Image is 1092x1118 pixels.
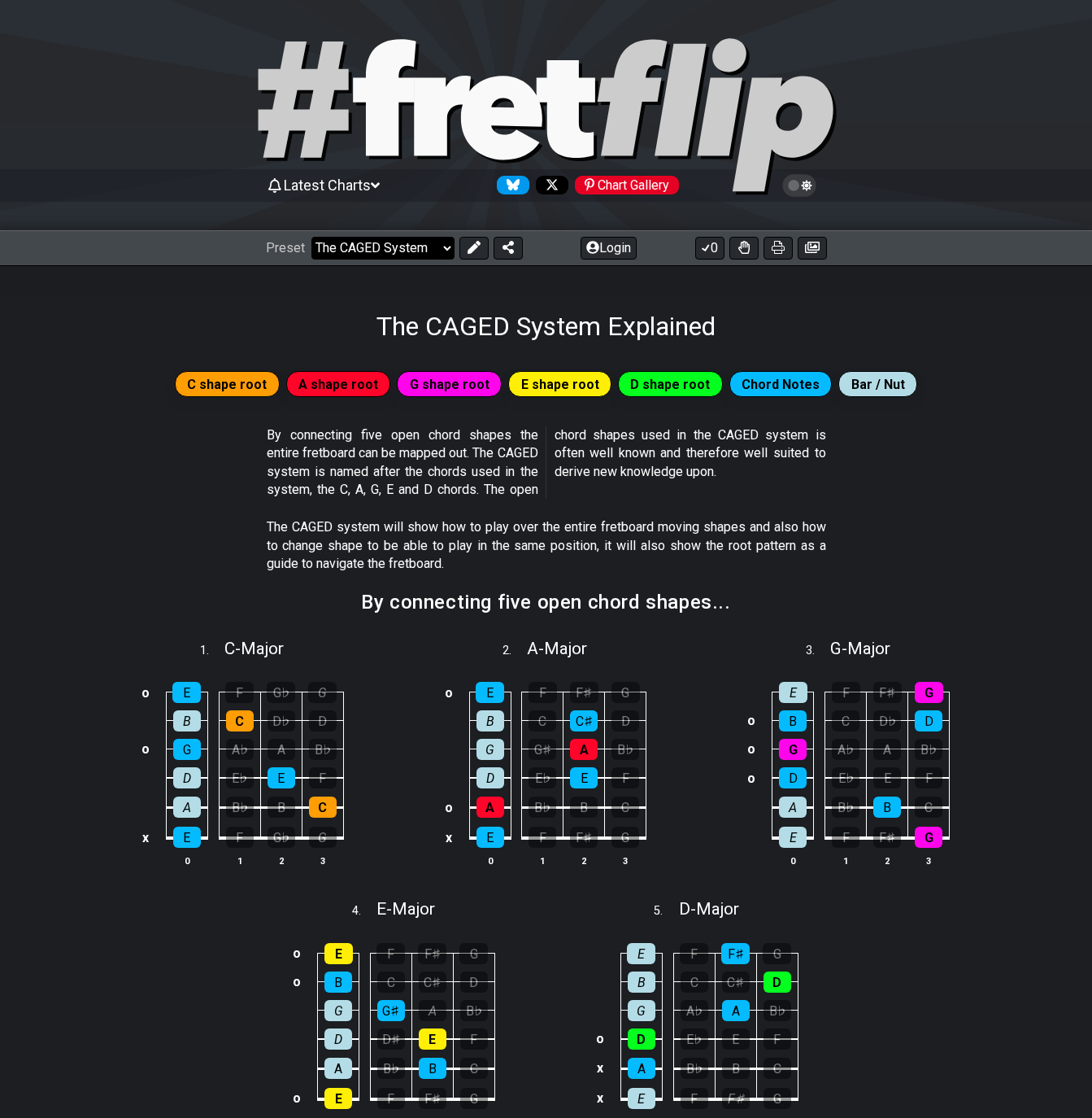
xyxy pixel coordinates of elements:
[377,1028,405,1050] div: D♯
[764,1058,791,1079] div: C
[460,1088,488,1109] div: G
[267,518,826,573] p: The CAGED system will show how to play over the entire fretboard moving shapes and also how to ch...
[439,793,459,823] td: o
[309,739,337,760] div: B♭
[287,939,307,967] td: o
[439,822,459,853] td: x
[742,706,761,735] td: o
[502,642,527,660] span: 2 .
[628,1058,655,1079] div: A
[376,943,405,964] div: F
[410,373,489,396] span: G shape root
[851,373,905,396] span: Bar / Nut
[779,682,807,703] div: E
[873,710,901,732] div: D♭
[267,426,826,500] p: By connecting five open chord shapes the entire fretboard can be mapped out. The CAGED system is ...
[309,797,337,818] div: C
[570,710,598,732] div: C♯
[611,710,639,732] div: D
[529,797,556,818] div: B♭
[226,827,254,848] div: F
[681,1028,708,1050] div: E♭
[764,1028,791,1050] div: F
[575,176,679,194] div: Chart Gallery
[219,852,260,869] th: 1
[460,1000,488,1021] div: B♭
[309,767,337,788] div: F
[873,797,901,818] div: B
[309,710,337,732] div: D
[324,943,353,964] div: E
[460,1058,488,1079] div: C
[529,176,568,194] a: Follow #fretflip at X
[377,1058,405,1079] div: B♭
[729,237,759,260] button: Toggle Dexterity for all fretkits
[590,1024,610,1054] td: o
[630,373,710,396] span: D shape root
[681,1088,708,1109] div: F
[742,735,761,763] td: o
[628,1088,655,1109] div: E
[832,710,859,732] div: C
[681,1058,708,1079] div: B♭
[469,852,511,869] th: 0
[798,237,827,260] button: Create image
[377,1088,405,1109] div: F
[172,682,201,703] div: E
[611,739,639,760] div: B♭
[722,972,750,993] div: C♯
[324,972,352,993] div: B
[627,943,655,964] div: E
[226,710,254,732] div: C
[226,797,254,818] div: B♭
[779,710,807,732] div: B
[722,1058,750,1079] div: B
[377,972,405,993] div: C
[268,827,295,848] div: G♭
[173,827,201,848] div: E
[790,178,809,193] span: Toggle light / dark theme
[136,822,155,853] td: x
[324,1088,352,1109] div: E
[268,739,295,760] div: A
[361,593,730,611] h2: By connecting five open chord shapes...
[568,176,679,194] a: #fretflip at Pinterest
[873,682,902,703] div: F♯
[590,1083,610,1114] td: x
[681,972,708,993] div: C
[832,767,859,788] div: E♭
[226,767,254,788] div: E♭
[287,1083,307,1114] td: o
[476,682,504,703] div: E
[308,682,337,703] div: G
[764,1088,791,1109] div: G
[915,710,942,732] div: D
[419,972,446,993] div: C♯
[722,1028,750,1050] div: E
[570,682,598,703] div: F♯
[476,827,504,848] div: E
[459,943,488,964] div: G
[224,639,284,658] span: C - Major
[268,767,295,788] div: E
[136,679,155,707] td: o
[779,827,807,848] div: E
[287,967,307,996] td: o
[529,710,556,732] div: C
[611,682,640,703] div: G
[311,237,455,260] select: Preset
[915,767,942,788] div: F
[529,767,556,788] div: E♭
[628,972,655,993] div: B
[570,767,598,788] div: E
[764,972,791,993] div: D
[419,1058,446,1079] div: B
[418,943,446,964] div: F♯
[832,797,859,818] div: B♭
[722,1000,750,1021] div: A
[266,240,305,255] span: Preset
[187,373,267,396] span: C shape root
[298,373,378,396] span: A shape root
[772,852,814,869] th: 0
[908,852,950,869] th: 3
